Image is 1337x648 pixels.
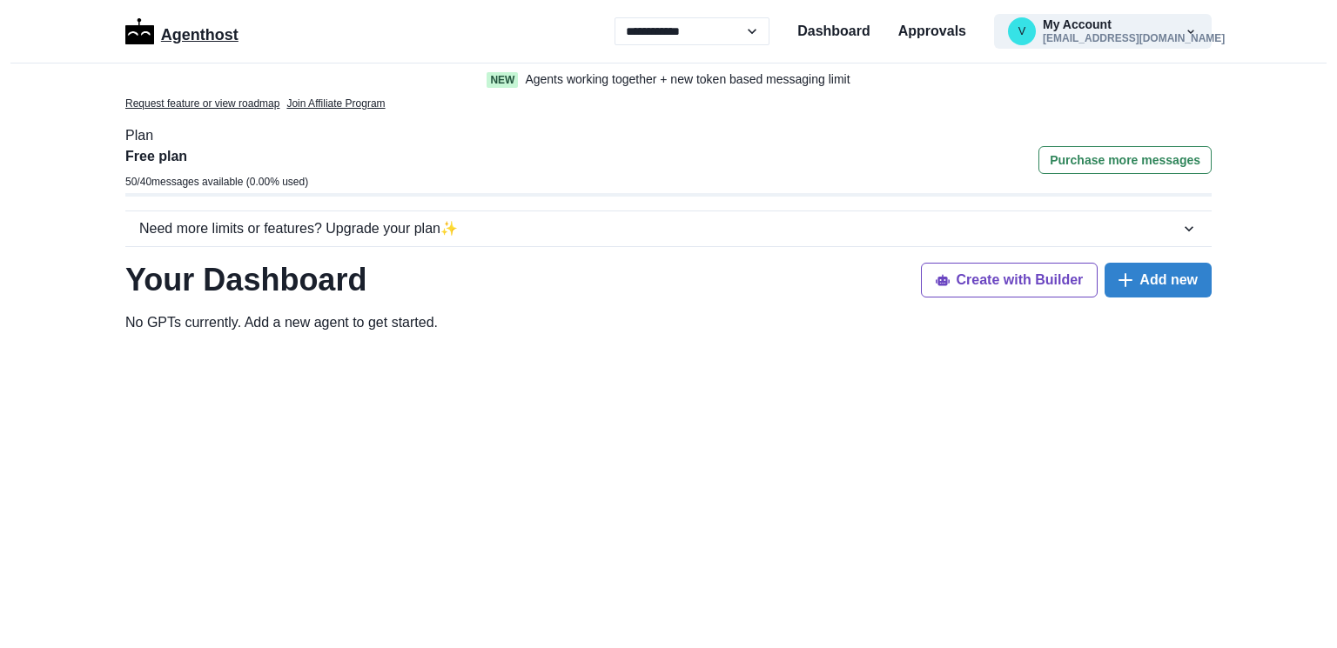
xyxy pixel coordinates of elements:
[1038,146,1212,193] a: Purchase more messages
[125,261,366,298] h1: Your Dashboard
[898,21,966,42] a: Approvals
[125,146,308,167] p: Free plan
[286,96,385,111] a: Join Affiliate Program
[994,14,1212,49] button: vernikr@gmail.comMy Account[EMAIL_ADDRESS][DOMAIN_NAME]
[125,174,308,190] p: 50 / 40 messages available ( 0.00 % used)
[1105,263,1212,297] button: Add new
[125,312,1212,333] p: No GPTs currently. Add a new agent to get started .
[921,263,1098,297] button: Create with Builder
[125,211,1212,246] button: Need more limits or features? Upgrade your plan✨
[125,18,154,44] img: Logo
[487,72,518,88] span: New
[161,17,239,47] p: Agenthost
[139,218,1180,239] div: Need more limits or features? Upgrade your plan ✨
[525,70,850,89] p: Agents working together + new token based messaging limit
[125,96,279,111] a: Request feature or view roadmap
[125,125,1212,146] p: Plan
[1038,146,1212,174] button: Purchase more messages
[125,17,239,47] a: LogoAgenthost
[450,70,887,89] a: NewAgents working together + new token based messaging limit
[797,21,870,42] a: Dashboard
